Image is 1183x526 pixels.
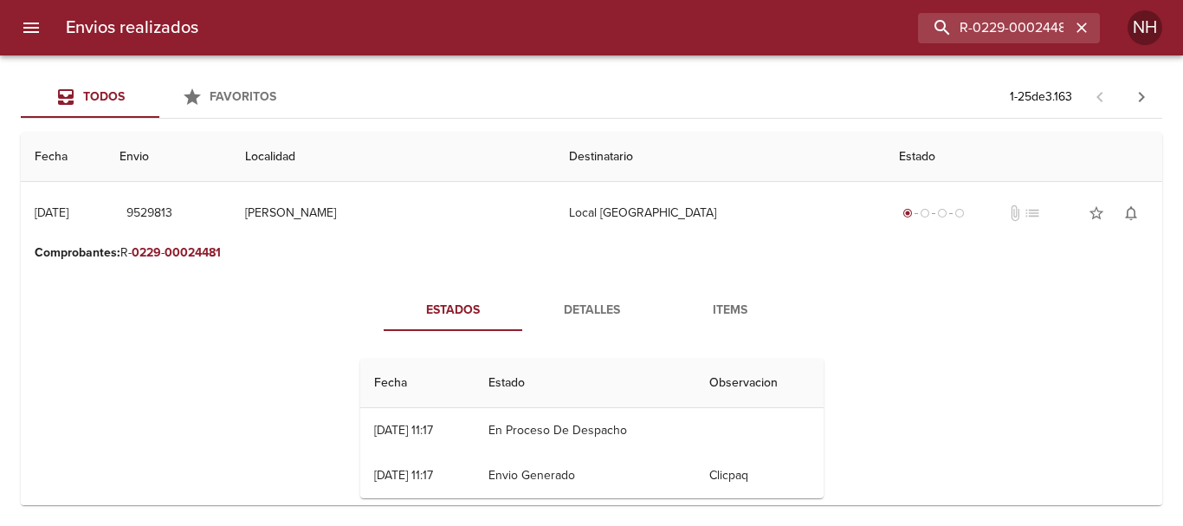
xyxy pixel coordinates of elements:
span: radio_button_unchecked [937,208,947,218]
input: buscar [918,13,1070,43]
table: Tabla de seguimiento [360,359,824,498]
div: Tabs detalle de guia [384,289,799,331]
div: NH [1128,10,1162,45]
span: Pagina siguiente [1121,76,1162,118]
span: Favoritos [210,89,276,104]
th: Destinatario [555,133,885,182]
span: Items [671,300,789,321]
th: Fecha [21,133,106,182]
span: Detalles [533,300,650,321]
span: star_border [1088,205,1105,222]
p: 1 - 25 de 3.163 [1010,88,1072,106]
th: Envio [106,133,231,182]
div: Tabs Envios [21,76,298,118]
div: [DATE] [35,205,68,220]
th: Observacion [695,359,823,408]
span: Estados [394,300,512,321]
td: [PERSON_NAME] [231,182,555,244]
td: En Proceso De Despacho [475,408,695,453]
span: notifications_none [1122,205,1140,222]
b: Comprobantes : [35,245,120,260]
span: Todos [83,89,125,104]
div: [DATE] 11:17 [374,423,433,438]
em: 00024481 [165,245,221,260]
em: 0229 [132,245,161,260]
h6: Envios realizados [66,14,198,42]
button: Activar notificaciones [1114,196,1148,231]
p: R- - [35,244,1148,262]
div: Generado [899,205,968,222]
span: Pagina anterior [1079,88,1121,105]
span: No tiene pedido asociado [1024,205,1041,222]
span: radio_button_unchecked [920,208,930,218]
span: radio_button_unchecked [954,208,965,218]
td: Local [GEOGRAPHIC_DATA] [555,182,885,244]
span: radio_button_checked [902,208,913,218]
div: Abrir información de usuario [1128,10,1162,45]
button: menu [10,7,52,49]
div: [DATE] 11:17 [374,468,433,483]
span: 9529813 [126,203,172,224]
th: Fecha [360,359,475,408]
span: No tiene documentos adjuntos [1006,205,1024,222]
th: Estado [885,133,1162,182]
td: Clicpaq [695,453,823,498]
button: Agregar a favoritos [1079,196,1114,231]
button: 9529813 [120,198,179,230]
th: Estado [475,359,695,408]
td: Envio Generado [475,453,695,498]
th: Localidad [231,133,555,182]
